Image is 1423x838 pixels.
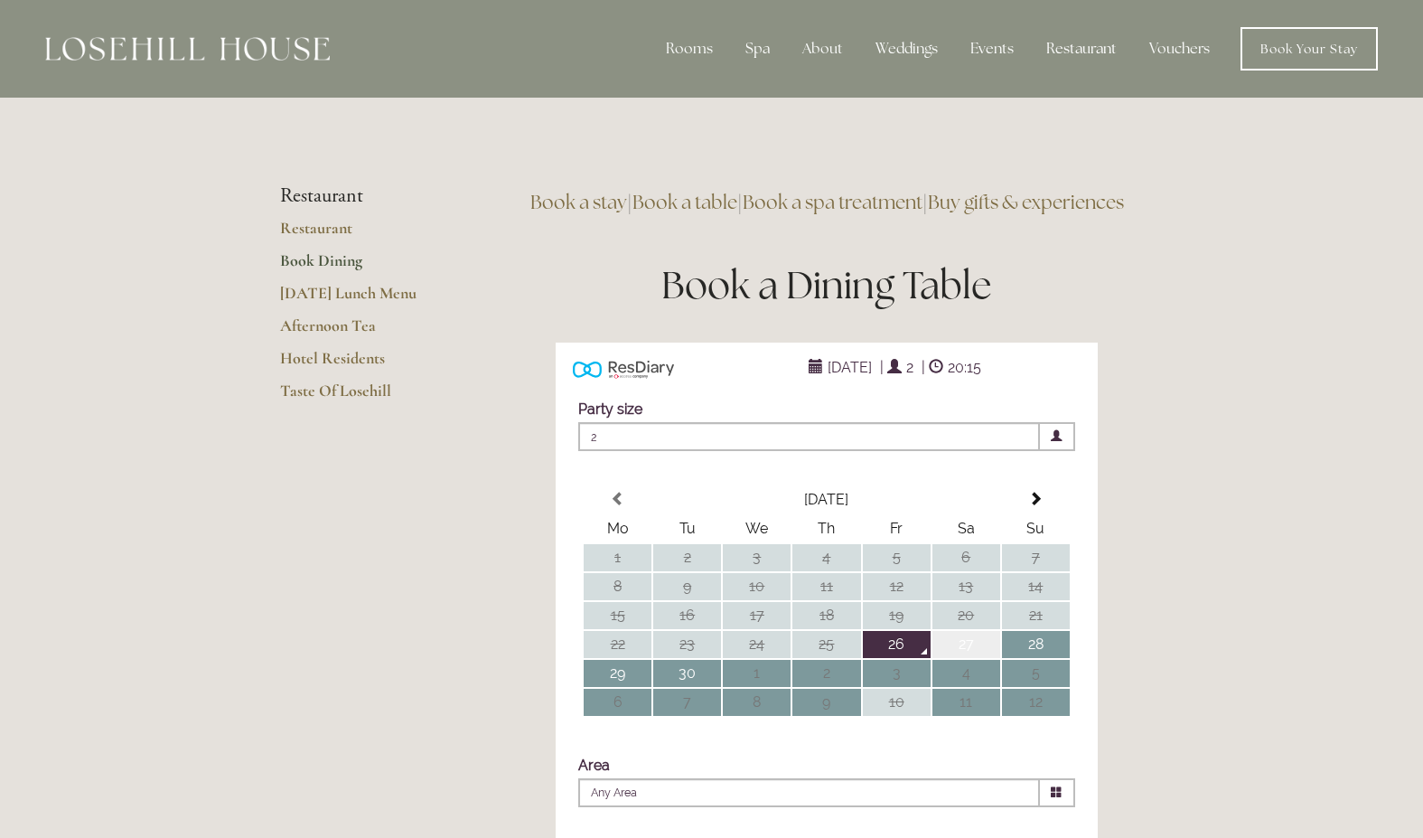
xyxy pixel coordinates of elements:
[510,259,1144,312] h1: Book a Dining Table
[280,348,453,381] a: Hotel Residents
[1002,660,1070,687] td: 5
[584,515,651,542] th: Mo
[932,602,1000,629] td: 20
[611,492,625,506] span: Previous Month
[573,356,674,382] img: Powered by ResDiary
[863,689,931,716] td: 10
[632,190,737,214] a: Book a table
[723,660,791,687] td: 1
[653,544,721,571] td: 2
[584,660,651,687] td: 29
[788,31,857,67] div: About
[792,660,860,687] td: 2
[723,689,791,716] td: 8
[932,631,1000,658] td: 27
[584,573,651,600] td: 8
[1002,689,1070,716] td: 12
[723,631,791,658] td: 24
[584,689,651,716] td: 6
[653,660,721,687] td: 30
[932,660,1000,687] td: 4
[1028,492,1043,506] span: Next Month
[731,31,784,67] div: Spa
[653,573,721,600] td: 9
[280,184,453,208] li: Restaurant
[861,31,952,67] div: Weddings
[792,602,860,629] td: 18
[792,631,860,658] td: 25
[1002,573,1070,600] td: 14
[792,573,860,600] td: 11
[651,31,727,67] div: Rooms
[280,283,453,315] a: [DATE] Lunch Menu
[653,486,1000,513] th: Select Month
[653,515,721,542] th: Tu
[902,354,918,381] span: 2
[1002,544,1070,571] td: 7
[280,218,453,250] a: Restaurant
[880,359,884,376] span: |
[1002,515,1070,542] th: Su
[723,544,791,571] td: 3
[584,631,651,658] td: 22
[932,515,1000,542] th: Sa
[863,515,931,542] th: Fr
[932,689,1000,716] td: 11
[1002,602,1070,629] td: 21
[823,354,876,381] span: [DATE]
[1002,631,1070,658] td: 28
[723,573,791,600] td: 10
[792,544,860,571] td: 4
[863,573,931,600] td: 12
[863,631,931,658] td: 26
[653,631,721,658] td: 23
[932,544,1000,571] td: 6
[584,602,651,629] td: 15
[1032,31,1131,67] div: Restaurant
[922,359,925,376] span: |
[530,190,627,214] a: Book a stay
[578,400,642,418] label: Party size
[932,573,1000,600] td: 13
[280,315,453,348] a: Afternoon Tea
[928,190,1124,214] a: Buy gifts & experiences
[653,689,721,716] td: 7
[584,544,651,571] td: 1
[863,660,931,687] td: 3
[280,250,453,283] a: Book Dining
[578,422,1040,451] span: 2
[1240,27,1378,71] a: Book Your Stay
[45,37,330,61] img: Losehill House
[1135,31,1224,67] a: Vouchers
[723,602,791,629] td: 17
[510,184,1144,221] h3: | | |
[943,354,986,381] span: 20:15
[863,544,931,571] td: 5
[723,515,791,542] th: We
[792,515,860,542] th: Th
[956,31,1028,67] div: Events
[653,602,721,629] td: 16
[280,381,453,413] a: Taste Of Losehill
[792,689,860,716] td: 9
[863,602,931,629] td: 19
[743,190,922,214] a: Book a spa treatment
[578,757,610,774] label: Area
